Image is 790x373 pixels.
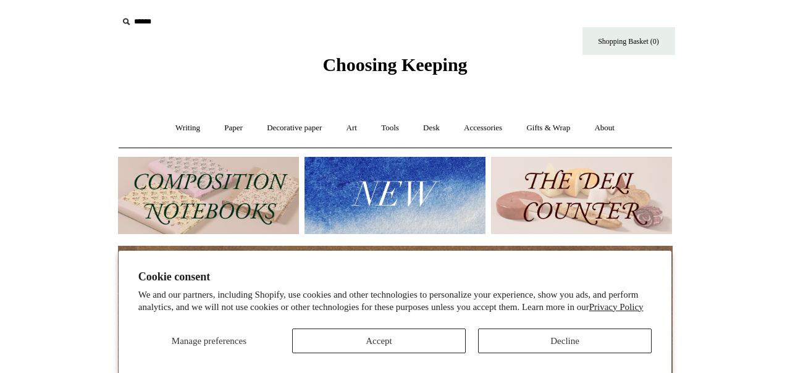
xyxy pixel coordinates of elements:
a: Writing [164,112,211,145]
a: Shopping Basket (0) [582,27,675,55]
a: Privacy Policy [589,302,644,312]
img: 202302 Composition ledgers.jpg__PID:69722ee6-fa44-49dd-a067-31375e5d54ec [118,157,299,234]
a: About [583,112,626,145]
a: Paper [213,112,254,145]
a: Accessories [453,112,513,145]
span: Manage preferences [172,336,246,346]
p: We and our partners, including Shopify, use cookies and other technologies to personalize your ex... [138,289,652,313]
button: Decline [478,329,652,353]
a: Art [335,112,368,145]
button: Manage preferences [138,329,280,353]
a: Tools [370,112,410,145]
img: The Deli Counter [491,157,672,234]
span: Choosing Keeping [322,54,467,75]
a: Desk [412,112,451,145]
h2: Cookie consent [138,270,652,283]
a: Choosing Keeping [322,64,467,73]
a: Gifts & Wrap [515,112,581,145]
a: Decorative paper [256,112,333,145]
button: Accept [292,329,466,353]
img: New.jpg__PID:f73bdf93-380a-4a35-bcfe-7823039498e1 [305,157,485,234]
